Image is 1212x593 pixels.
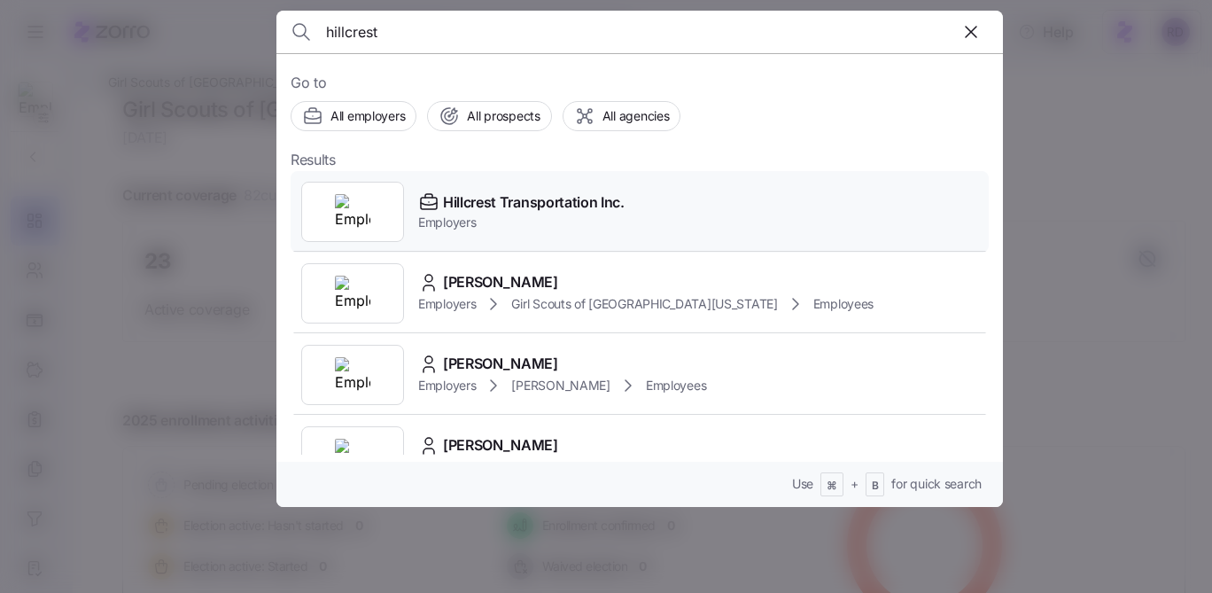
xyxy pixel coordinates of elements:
img: Employer logo [335,276,370,311]
span: Hillcrest Transportation Inc. [443,191,625,214]
img: Employer logo [335,357,370,393]
span: [PERSON_NAME] [443,271,558,293]
span: [PERSON_NAME] [511,377,610,394]
span: [PERSON_NAME] [443,434,558,456]
span: Girl Scouts of [GEOGRAPHIC_DATA][US_STATE] [511,295,777,313]
span: Employers [418,214,625,231]
span: Results [291,149,336,171]
span: Employees [813,295,874,313]
span: All prospects [467,107,540,125]
span: for quick search [891,475,982,493]
button: All employers [291,101,416,131]
span: Go to [291,72,989,94]
span: + [851,475,858,493]
span: Employees [646,377,706,394]
img: Employer logo [335,439,370,474]
span: All employers [330,107,405,125]
span: B [872,479,879,494]
span: [PERSON_NAME] [443,353,558,375]
button: All prospects [427,101,551,131]
span: Employers [418,377,476,394]
span: Use [792,475,813,493]
img: Employer logo [335,194,370,230]
span: Employers [418,295,476,313]
button: All agencies [563,101,681,131]
span: ⌘ [827,479,837,494]
span: All agencies [602,107,670,125]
